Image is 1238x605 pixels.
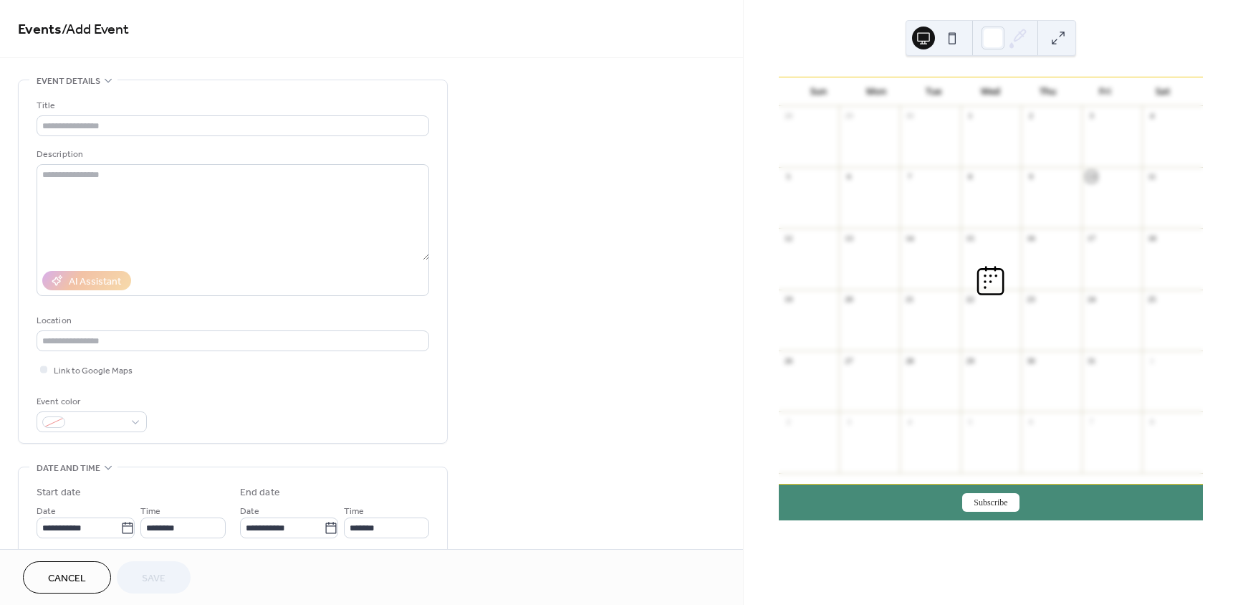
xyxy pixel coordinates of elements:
div: 22 [965,294,976,305]
div: 17 [1086,232,1097,243]
div: 4 [904,416,915,427]
div: 30 [904,110,915,121]
div: 3 [1086,110,1097,121]
div: 30 [1025,355,1036,366]
span: Time [140,504,160,519]
div: 28 [783,110,794,121]
div: Tue [905,77,962,106]
button: Cancel [23,561,111,594]
div: 24 [1086,294,1097,305]
div: 16 [1025,232,1036,243]
div: Description [37,147,426,162]
div: 6 [843,171,854,182]
div: 18 [1146,232,1157,243]
button: Subscribe [962,493,1019,512]
div: Fri [1077,77,1134,106]
span: Event details [37,74,100,89]
span: Cancel [48,571,86,586]
div: 26 [783,355,794,366]
div: 10 [1086,171,1097,182]
div: 5 [965,416,976,427]
span: Link to Google Maps [54,363,133,378]
div: 31 [1086,355,1097,366]
div: 2 [783,416,794,427]
div: 14 [904,232,915,243]
div: 1 [965,110,976,121]
div: Start date [37,485,81,500]
div: 8 [965,171,976,182]
div: 1 [1146,355,1157,366]
div: Mon [848,77,905,106]
div: End date [240,485,280,500]
div: 9 [1025,171,1036,182]
div: 25 [1146,294,1157,305]
div: Wed [962,77,1019,106]
div: Thu [1019,77,1077,106]
div: 27 [843,355,854,366]
div: Location [37,313,426,328]
div: 20 [843,294,854,305]
div: 6 [1025,416,1036,427]
span: Date and time [37,461,100,476]
div: 12 [783,232,794,243]
div: Title [37,98,426,113]
a: Events [18,16,62,44]
div: 11 [1146,171,1157,182]
div: 3 [843,416,854,427]
span: Date [37,504,56,519]
div: Sun [790,77,848,106]
div: 7 [904,171,915,182]
div: 5 [783,171,794,182]
div: 15 [965,232,976,243]
div: 13 [843,232,854,243]
div: 28 [904,355,915,366]
div: 21 [904,294,915,305]
div: Sat [1134,77,1191,106]
div: 23 [1025,294,1036,305]
div: Event color [37,394,144,409]
span: Time [344,504,364,519]
div: 2 [1025,110,1036,121]
div: 4 [1146,110,1157,121]
span: / Add Event [62,16,129,44]
div: 29 [843,110,854,121]
div: 19 [783,294,794,305]
div: 8 [1146,416,1157,427]
div: 29 [965,355,976,366]
span: Date [240,504,259,519]
div: 7 [1086,416,1097,427]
